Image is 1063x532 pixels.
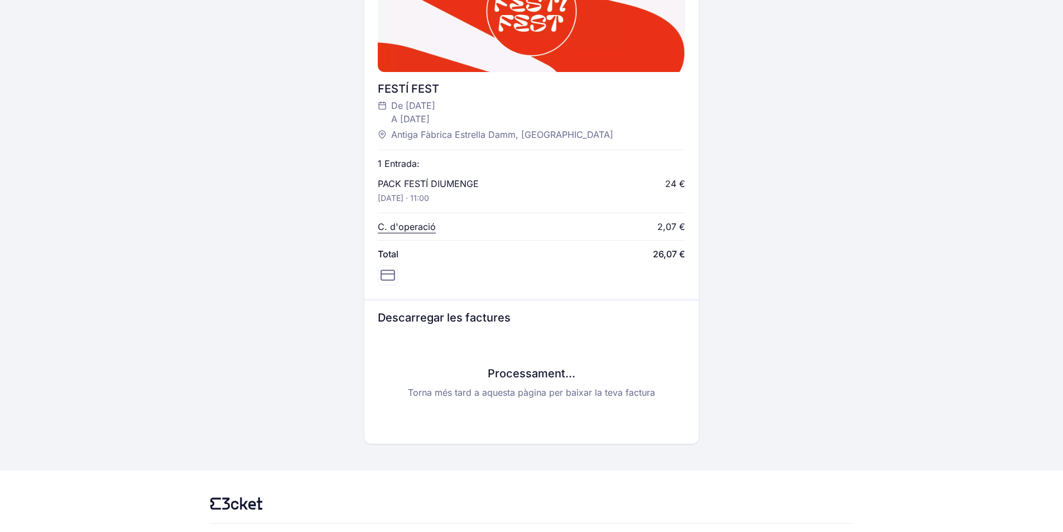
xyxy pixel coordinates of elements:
[378,177,479,190] p: PACK FESTÍ DIUMENGE
[391,99,435,126] span: De [DATE] A [DATE]
[378,193,429,204] p: [DATE] · 11:00
[378,386,685,399] p: Torna més tard a aquesta pàgina per baixar la teva factura
[391,128,613,141] span: Antiga Fàbrica Estrella Damm, [GEOGRAPHIC_DATA]
[378,220,436,233] p: C. d'operació
[378,81,685,97] div: FESTÍ FEST
[378,310,685,325] h3: Descarregar les factures
[378,157,420,170] p: 1 Entrada:
[378,247,398,261] span: Total
[665,177,685,190] div: 24 €
[378,366,685,381] h3: Processament...
[653,247,685,261] span: 26,07 €
[657,220,685,233] div: 2,07 €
